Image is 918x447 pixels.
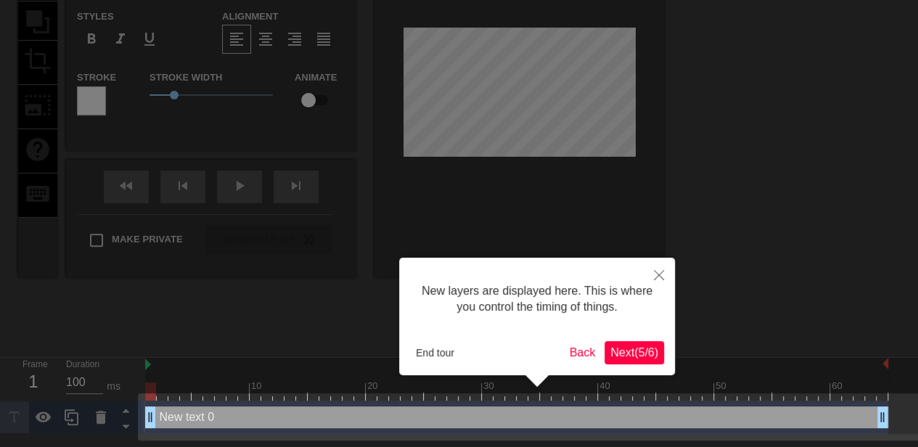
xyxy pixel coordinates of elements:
span: Next ( 5 / 6 ) [610,346,658,358]
div: New layers are displayed here. This is where you control the timing of things. [410,268,664,330]
button: Close [643,258,675,291]
button: End tour [410,342,460,364]
button: Back [564,341,602,364]
button: Next [605,341,664,364]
